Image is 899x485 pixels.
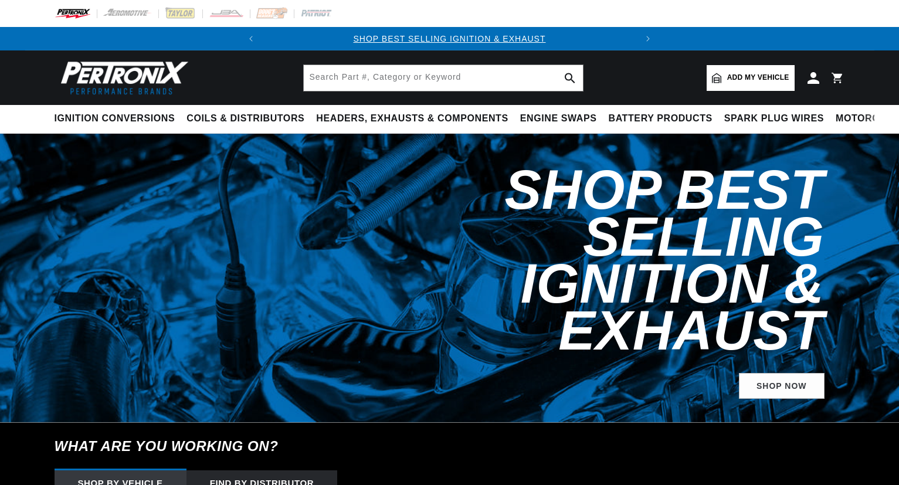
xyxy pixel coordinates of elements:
summary: Spark Plug Wires [718,105,830,133]
summary: Coils & Distributors [181,105,310,133]
h2: Shop Best Selling Ignition & Exhaust [323,167,825,354]
img: Pertronix [55,57,189,98]
a: SHOP BEST SELLING IGNITION & EXHAUST [353,34,545,43]
span: Coils & Distributors [186,113,304,125]
button: Translation missing: en.sections.announcements.next_announcement [636,27,660,50]
div: Announcement [263,32,636,45]
button: search button [557,65,583,91]
input: Search Part #, Category or Keyword [304,65,583,91]
a: SHOP NOW [739,373,825,399]
summary: Engine Swaps [514,105,603,133]
span: Battery Products [609,113,713,125]
span: Spark Plug Wires [724,113,824,125]
span: Engine Swaps [520,113,597,125]
span: Headers, Exhausts & Components [316,113,508,125]
slideshow-component: Translation missing: en.sections.announcements.announcement_bar [25,27,874,50]
summary: Battery Products [603,105,718,133]
span: Add my vehicle [727,72,789,83]
span: Ignition Conversions [55,113,175,125]
summary: Headers, Exhausts & Components [310,105,514,133]
h6: What are you working on? [25,423,874,470]
summary: Ignition Conversions [55,105,181,133]
div: 1 of 2 [263,32,636,45]
button: Translation missing: en.sections.announcements.previous_announcement [239,27,263,50]
a: Add my vehicle [707,65,795,91]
